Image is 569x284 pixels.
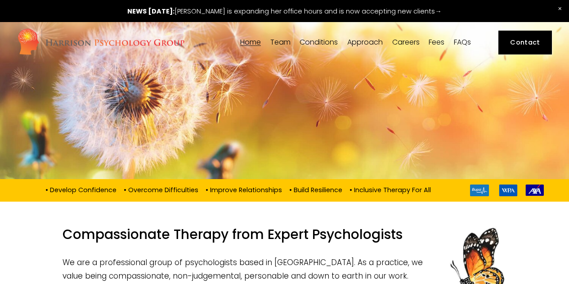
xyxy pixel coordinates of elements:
[63,226,506,248] h1: Compassionate Therapy from Expert Psychologists
[454,38,471,47] a: FAQs
[270,39,291,46] span: Team
[498,31,552,54] a: Contact
[63,256,506,283] p: We are a professional group of psychologists based in [GEOGRAPHIC_DATA]. As a practice, we value ...
[347,39,383,46] span: Approach
[429,38,444,47] a: Fees
[300,38,338,47] a: folder dropdown
[300,39,338,46] span: Conditions
[17,28,185,57] img: Harrison Psychology Group
[392,38,420,47] a: Careers
[25,185,455,194] p: • Develop Confidence • Overcome Difficulties • Improve Relationships • Build Resilience • Inclusi...
[347,38,383,47] a: folder dropdown
[240,38,261,47] a: Home
[270,38,291,47] a: folder dropdown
